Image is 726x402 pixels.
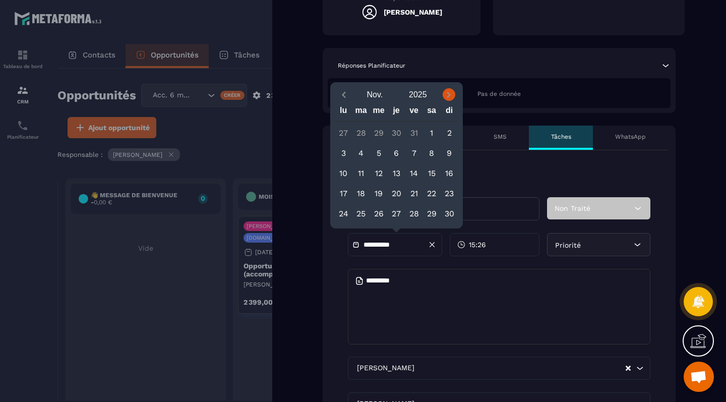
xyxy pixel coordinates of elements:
[405,185,423,202] div: 21
[335,88,353,101] button: Previous month
[441,144,458,162] div: 9
[423,124,441,142] div: 1
[335,103,458,222] div: Calendar wrapper
[370,185,388,202] div: 19
[335,205,352,222] div: 24
[551,133,571,141] p: Tâches
[352,124,370,142] div: 28
[335,164,352,182] div: 10
[440,88,458,101] button: Next month
[370,124,388,142] div: 29
[405,103,423,121] div: ve
[370,144,388,162] div: 5
[352,185,370,202] div: 18
[555,241,581,249] span: Priorité
[423,185,441,202] div: 22
[352,164,370,182] div: 11
[370,103,388,121] div: me
[348,357,650,380] div: Search for option
[441,205,458,222] div: 30
[423,205,441,222] div: 29
[469,240,486,250] span: 15:26
[423,103,441,121] div: sa
[388,164,405,182] div: 13
[555,204,590,212] span: Non Traité
[405,144,423,162] div: 7
[441,185,458,202] div: 23
[494,133,507,141] p: SMS
[423,144,441,162] div: 8
[352,103,370,121] div: ma
[388,185,405,202] div: 20
[388,124,405,142] div: 30
[370,205,388,222] div: 26
[405,205,423,222] div: 28
[441,124,458,142] div: 2
[388,205,405,222] div: 27
[353,86,397,103] button: Open months overlay
[388,144,405,162] div: 6
[335,124,458,222] div: Calendar days
[335,124,352,142] div: 27
[441,103,458,121] div: di
[335,103,352,121] div: lu
[626,365,631,372] button: Clear Selected
[684,362,714,392] div: Ouvrir le chat
[335,185,352,202] div: 17
[354,363,416,374] span: [PERSON_NAME]
[405,164,423,182] div: 14
[352,205,370,222] div: 25
[405,124,423,142] div: 31
[352,144,370,162] div: 4
[615,133,646,141] p: WhatsApp
[370,164,388,182] div: 12
[396,86,440,103] button: Open years overlay
[477,90,521,97] span: Pas de donnée
[416,363,625,374] input: Search for option
[335,144,352,162] div: 3
[441,164,458,182] div: 16
[388,103,405,121] div: je
[423,164,441,182] div: 15
[338,62,405,70] p: Réponses Planificateur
